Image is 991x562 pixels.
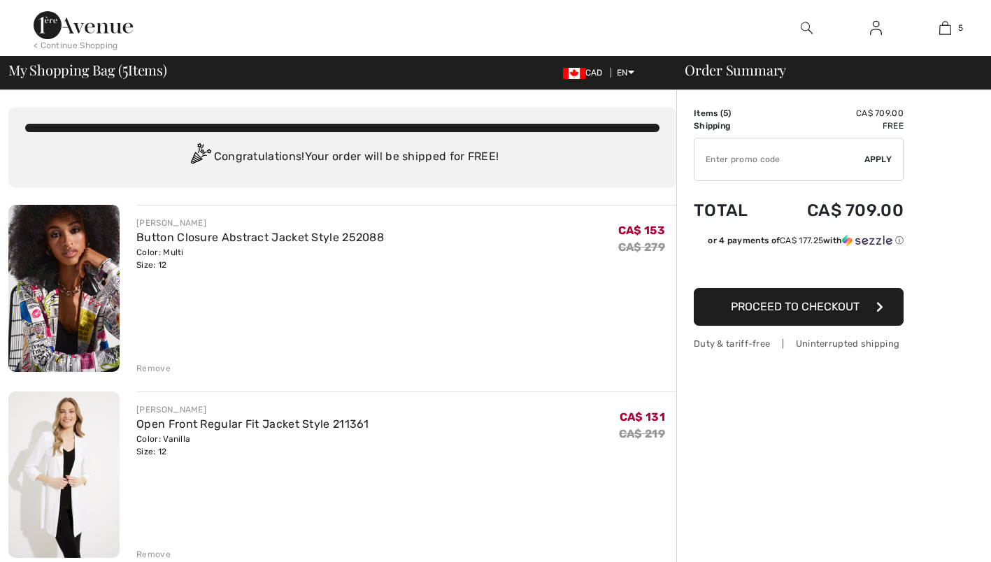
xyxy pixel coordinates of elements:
td: Total [694,187,769,234]
span: Apply [864,153,892,166]
span: CAD [563,68,608,78]
img: My Info [870,20,882,36]
div: Remove [136,548,171,561]
s: CA$ 219 [619,427,665,440]
div: < Continue Shopping [34,39,118,52]
div: Congratulations! Your order will be shipped for FREE! [25,143,660,171]
button: Proceed to Checkout [694,288,904,326]
div: Duty & tariff-free | Uninterrupted shipping [694,337,904,350]
td: Items ( ) [694,107,769,120]
a: Open Front Regular Fit Jacket Style 211361 [136,417,369,431]
img: Button Closure Abstract Jacket Style 252088 [8,205,120,372]
img: search the website [801,20,813,36]
a: 5 [911,20,979,36]
div: or 4 payments ofCA$ 177.25withSezzle Click to learn more about Sezzle [694,234,904,252]
div: Color: Vanilla Size: 12 [136,433,369,458]
div: [PERSON_NAME] [136,403,369,416]
span: 5 [723,108,728,118]
span: CA$ 131 [620,410,665,424]
input: Promo code [694,138,864,180]
div: Order Summary [668,63,983,77]
td: CA$ 709.00 [769,187,904,234]
a: Sign In [859,20,893,37]
span: 5 [958,22,963,34]
s: CA$ 279 [618,240,665,254]
img: My Bag [939,20,951,36]
img: Open Front Regular Fit Jacket Style 211361 [8,391,120,559]
td: Free [769,120,904,132]
span: EN [617,68,634,78]
div: or 4 payments of with [708,234,904,247]
iframe: PayPal-paypal [694,252,904,283]
a: Button Closure Abstract Jacket Style 252088 [136,231,384,244]
span: My Shopping Bag ( Items) [8,63,167,77]
iframe: Opens a widget where you can find more information [901,520,977,555]
span: 5 [122,59,128,78]
img: Sezzle [842,234,892,247]
span: Proceed to Checkout [731,300,860,313]
td: Shipping [694,120,769,132]
img: Canadian Dollar [563,68,585,79]
img: Congratulation2.svg [186,143,214,171]
div: Remove [136,362,171,375]
td: CA$ 709.00 [769,107,904,120]
div: [PERSON_NAME] [136,217,384,229]
div: Color: Multi Size: 12 [136,246,384,271]
span: CA$ 153 [618,224,665,237]
img: 1ère Avenue [34,11,133,39]
span: CA$ 177.25 [780,236,823,245]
